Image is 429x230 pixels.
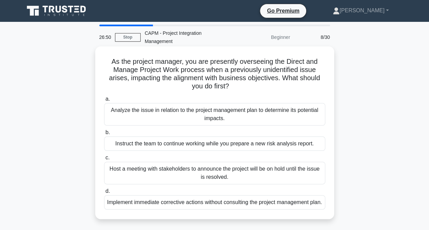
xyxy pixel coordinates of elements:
div: Analyze the issue in relation to the project management plan to determine its potential impacts. [104,103,325,126]
div: Host a meeting with stakeholders to announce the project will be on hold until the issue is resol... [104,162,325,184]
a: Go Premium [263,6,303,15]
a: Stop [115,33,141,42]
span: d. [105,188,110,194]
span: a. [105,96,110,102]
div: CAPM - Project Integration Management [141,26,234,48]
span: c. [105,155,110,160]
div: 8/30 [294,30,334,44]
div: Instruct the team to continue working while you prepare a new risk analysis report. [104,136,325,151]
span: b. [105,129,110,135]
div: Implement immediate corrective actions without consulting the project management plan. [104,195,325,210]
h5: As the project manager, you are presently overseeing the Direct and Manage Project Work process w... [103,57,326,91]
div: Beginner [234,30,294,44]
div: 26:50 [95,30,115,44]
a: [PERSON_NAME] [316,4,405,17]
